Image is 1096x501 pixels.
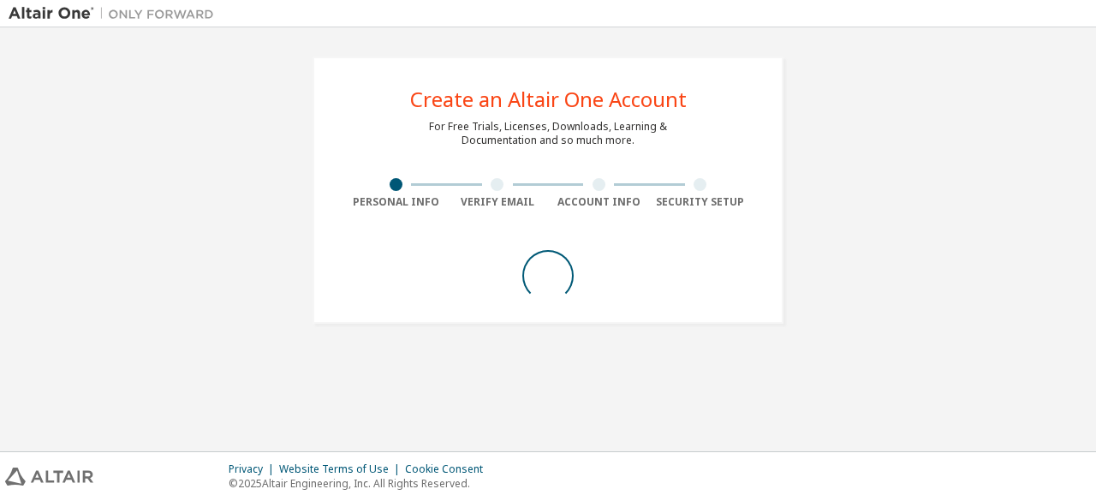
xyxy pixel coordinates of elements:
div: Create an Altair One Account [410,89,687,110]
div: Security Setup [650,195,752,209]
div: Cookie Consent [405,462,493,476]
div: Privacy [229,462,279,476]
div: Personal Info [345,195,447,209]
img: altair_logo.svg [5,468,93,486]
p: © 2025 Altair Engineering, Inc. All Rights Reserved. [229,476,493,491]
img: Altair One [9,5,223,22]
div: Account Info [548,195,650,209]
div: Website Terms of Use [279,462,405,476]
div: For Free Trials, Licenses, Downloads, Learning & Documentation and so much more. [429,120,667,147]
div: Verify Email [447,195,549,209]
